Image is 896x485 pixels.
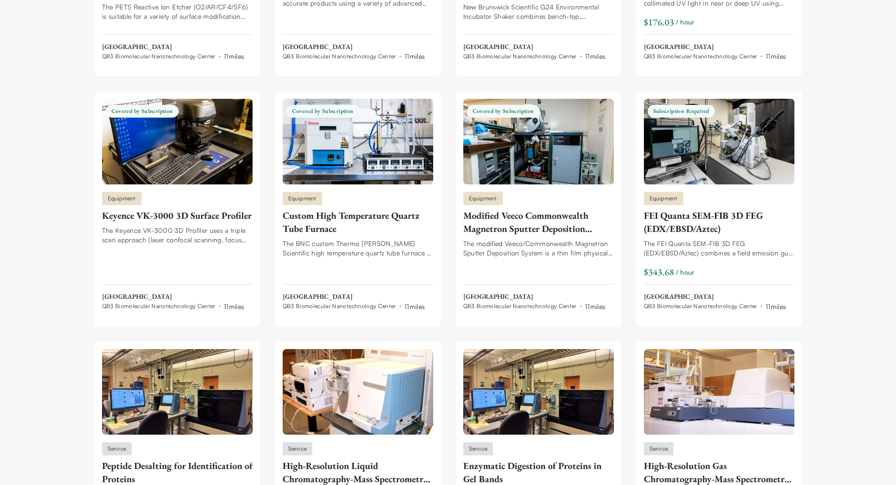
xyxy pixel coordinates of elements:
div: Keyence VK-3000 3D Surface Profiler [102,209,253,222]
span: [GEOGRAPHIC_DATA] [644,42,786,52]
div: 11 miles [224,51,244,61]
span: / hour [676,267,695,277]
span: [GEOGRAPHIC_DATA] [644,292,786,302]
div: 11 miles [766,51,786,61]
div: $343.68 [644,265,674,278]
span: Service [650,445,668,453]
span: [GEOGRAPHIC_DATA] [102,42,245,52]
span: [GEOGRAPHIC_DATA] [283,42,425,52]
img: High-Resolution Gas Chromatography-Mass Spectrometry (GC-MS) [644,349,794,435]
span: Equipment [108,194,136,203]
a: Custom High Temperature Quartz Tube FurnaceCovered by SubscriptionEquipmentCustom High Temperatur... [283,99,433,311]
div: Custom High Temperature Quartz Tube Furnace [283,209,433,235]
span: Equipment [288,194,317,203]
div: 11 miles [404,302,425,311]
div: The FEI Quanta SEM-FIB 3D FEG (EDX/EBSD/Aztec) combines a field emission gun (FEG) electron micro... [644,239,794,258]
span: QB3 Biomolecular Nanotechnology Center [644,302,757,310]
span: [GEOGRAPHIC_DATA] [463,292,606,302]
span: QB3 Biomolecular Nanotechnology Center [283,53,396,60]
img: Peptide Desalting for Identification of Proteins [102,349,253,435]
img: FEI Quanta SEM-FIB 3D FEG (EDX/EBSD/Aztec) [644,99,794,184]
span: Covered by Subscription [286,105,359,118]
div: The PETS Reactive Ion Etcher (O2/AR/CF4/SF6) is suitable for a variety of surface modification ap... [102,2,253,21]
span: Covered by Subscription [467,105,540,118]
img: Keyence VK-3000 3D Surface Profiler [102,99,253,184]
span: Equipment [469,194,497,203]
div: 11 miles [224,302,244,311]
span: QB3 Biomolecular Nanotechnology Center [463,302,577,310]
span: Service [288,445,307,453]
span: [GEOGRAPHIC_DATA] [283,292,425,302]
span: [GEOGRAPHIC_DATA] [463,42,606,52]
div: The Keyence VK-3000 3D Profiler uses a triple scan approach (laser confocal scanning, focus varia... [102,226,253,245]
span: Service [108,445,127,453]
span: QB3 Biomolecular Nanotechnology Center [102,53,215,60]
div: The modified Veeco/Commonwealth Magnetron Sputter Deposition System is a thin film physical magne... [463,239,614,258]
span: [GEOGRAPHIC_DATA] [102,292,245,302]
div: New Brunswick Scientific G24 Environmental Incubator Shaker combines bench-top, temperature-contr... [463,2,614,21]
div: 11 miles [766,302,786,311]
span: Subscription Required [648,105,715,118]
span: Service [469,445,488,453]
span: QB3 Biomolecular Nanotechnology Center [644,53,757,60]
span: Covered by Subscription [106,105,179,118]
div: FEI Quanta SEM-FIB 3D FEG (EDX/EBSD/Aztec) [644,209,794,235]
div: 11 miles [585,302,605,311]
img: High-Resolution Liquid Chromatography-Mass Spectrometry (LC-MS) [283,349,433,435]
span: Equipment [650,194,678,203]
div: Modified Veeco Commonwealth Magnetron Sputter Deposition System [463,209,614,235]
div: 11 miles [404,51,425,61]
a: Modified Veeco Commonwealth Magnetron Sputter Deposition SystemCovered by SubscriptionEquipmentMo... [463,99,614,311]
a: Keyence VK-3000 3D Surface ProfilerCovered by SubscriptionEquipmentKeyence VK-3000 3D Surface Pro... [102,99,253,311]
span: QB3 Biomolecular Nanotechnology Center [283,302,396,310]
div: The BNC custom Thermo [PERSON_NAME] Scientific high temperature quartz tube furnace is designed t... [283,239,433,258]
span: / hour [676,17,695,27]
img: Enzymatic Digestion of Proteins in Gel Bands [463,349,614,435]
div: $176.03 [644,16,674,29]
img: Modified Veeco Commonwealth Magnetron Sputter Deposition System [463,99,614,184]
span: QB3 Biomolecular Nanotechnology Center [463,53,577,60]
span: QB3 Biomolecular Nanotechnology Center [102,302,215,310]
a: FEI Quanta SEM-FIB 3D FEG (EDX/EBSD/Aztec)Subscription RequiredEquipmentFEI Quanta SEM-FIB 3D FEG... [644,99,794,311]
img: Custom High Temperature Quartz Tube Furnace [283,99,433,184]
div: 11 miles [585,51,605,61]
